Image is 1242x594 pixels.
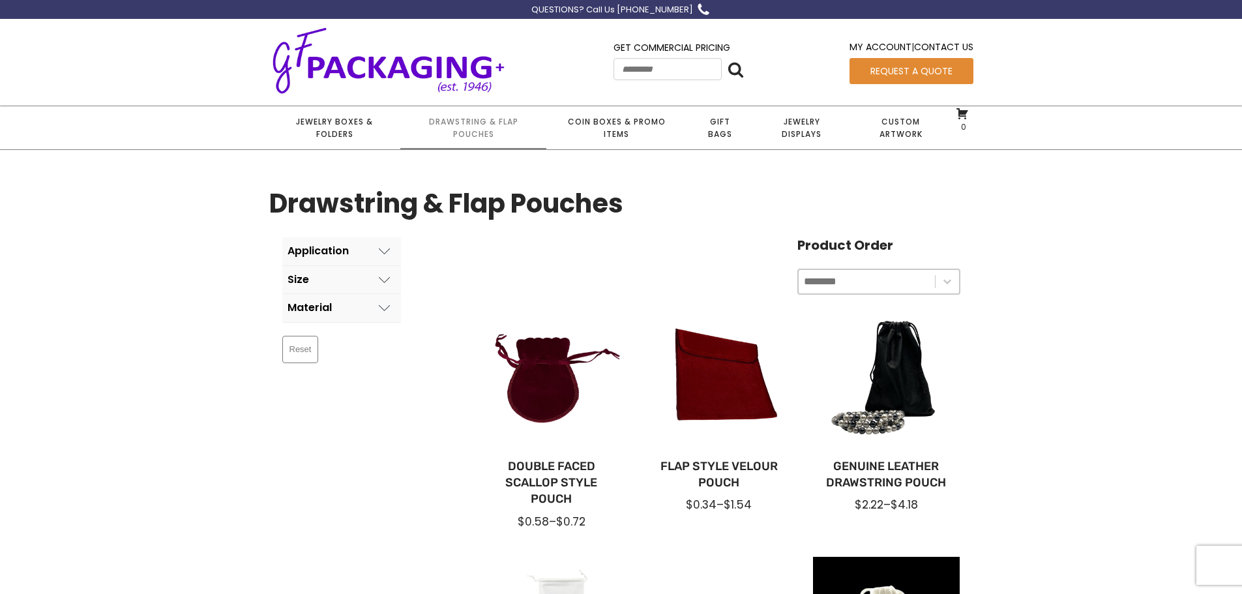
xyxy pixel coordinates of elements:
[269,25,508,96] img: GF Packaging + - Established 1946
[531,3,693,17] div: QUESTIONS? Call Us [PHONE_NUMBER]
[288,302,332,314] div: Material
[855,497,883,512] span: $2.22
[724,497,752,512] span: $1.54
[891,497,918,512] span: $4.18
[850,106,951,149] a: Custom Artwork
[288,274,309,286] div: Size
[914,40,973,53] a: Contact Us
[823,497,949,512] div: –
[282,237,401,265] button: Application
[269,183,623,224] h1: Drawstring & Flap Pouches
[850,58,973,84] a: Request a Quote
[656,458,782,491] a: Flap Style Velour Pouch
[797,237,960,253] h4: Product Order
[282,294,401,322] button: Material
[400,106,546,149] a: Drawstring & Flap Pouches
[269,106,400,149] a: Jewelry Boxes & Folders
[958,121,966,132] span: 0
[614,41,730,54] a: Get Commercial Pricing
[489,514,615,529] div: –
[936,270,959,293] button: Toggle List
[282,336,319,363] button: Reset
[850,40,973,57] div: |
[556,514,585,529] span: $0.72
[686,497,717,512] span: $0.34
[754,106,850,149] a: Jewelry Displays
[850,40,911,53] a: My Account
[823,458,949,491] a: Genuine Leather Drawstring Pouch
[656,497,782,512] div: –
[288,245,349,257] div: Application
[282,266,401,294] button: Size
[489,458,615,508] a: Double Faced Scallop Style Pouch
[518,514,549,529] span: $0.58
[687,106,754,149] a: Gift Bags
[956,107,969,132] a: 0
[546,106,686,149] a: Coin Boxes & Promo Items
